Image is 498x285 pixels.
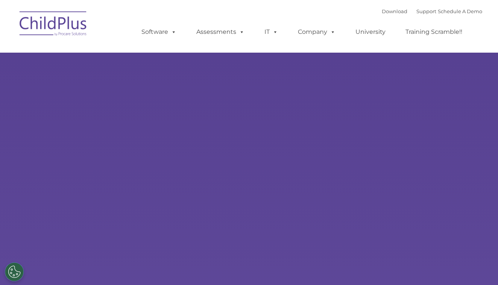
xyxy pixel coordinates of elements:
a: IT [257,24,285,39]
a: Assessments [189,24,252,39]
a: Schedule A Demo [438,8,482,14]
button: Cookies Settings [5,262,24,281]
a: University [348,24,393,39]
a: Support [416,8,436,14]
a: Company [290,24,343,39]
a: Software [134,24,184,39]
a: Download [382,8,407,14]
font: | [382,8,482,14]
a: Training Scramble!! [398,24,470,39]
img: ChildPlus by Procare Solutions [16,6,91,44]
